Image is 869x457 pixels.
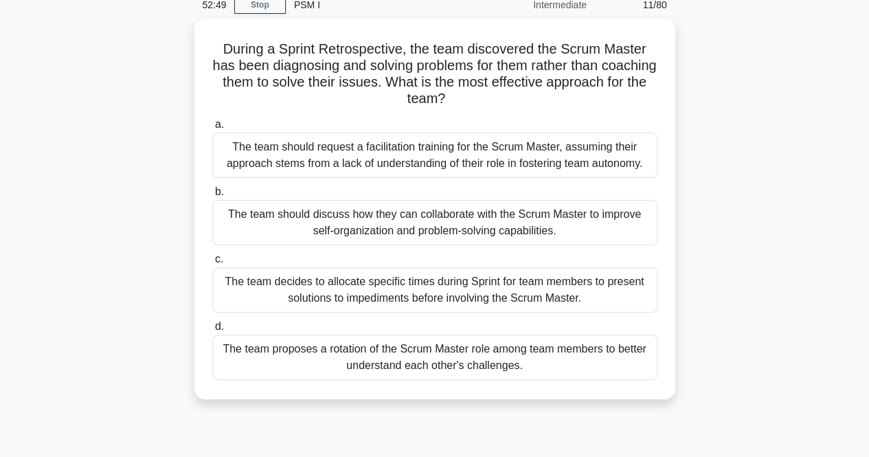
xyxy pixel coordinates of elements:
div: The team decides to allocate specific times during Sprint for team members to present solutions t... [212,267,657,313]
span: d. [215,320,224,332]
div: The team proposes a rotation of the Scrum Master role among team members to better understand eac... [212,335,657,380]
h5: During a Sprint Retrospective, the team discovered the Scrum Master has been diagnosing and solvi... [211,41,659,108]
span: c. [215,253,223,265]
div: The team should discuss how they can collaborate with the Scrum Master to improve self-organizati... [212,200,657,245]
span: a. [215,118,224,130]
span: b. [215,186,224,197]
div: The team should request a facilitation training for the Scrum Master, assuming their approach ste... [212,133,657,178]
